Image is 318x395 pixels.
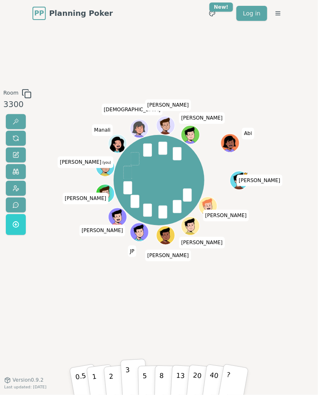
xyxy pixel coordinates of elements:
[32,7,113,20] a: PPPlanning Poker
[128,245,137,257] span: Click to change your name
[3,89,18,99] span: Room
[145,99,191,111] span: Click to change your name
[34,8,44,18] span: PP
[179,237,225,248] span: Click to change your name
[49,7,113,19] span: Planning Poker
[63,192,109,204] span: Click to change your name
[205,6,220,21] button: New!
[236,6,267,21] a: Log in
[97,158,114,176] button: Click to change your avatar
[243,172,248,176] span: Dan is the host
[6,164,26,179] button: Watch only
[209,2,233,12] div: New!
[203,210,249,221] span: Click to change your name
[12,377,44,384] span: Version 0.9.2
[125,365,131,393] p: 3
[6,181,26,196] button: Change avatar
[242,127,254,139] span: Click to change your name
[145,250,191,261] span: Click to change your name
[4,377,44,384] button: Version0.9.2
[58,156,113,168] span: Click to change your name
[6,131,26,146] button: Reset votes
[102,104,162,115] span: Click to change your name
[237,175,283,186] span: Click to change your name
[3,99,32,111] div: 3300
[92,124,112,136] span: Click to change your name
[79,225,125,236] span: Click to change your name
[6,114,26,129] button: Reveal votes
[6,147,26,162] button: Change name
[4,385,47,390] span: Last updated: [DATE]
[6,197,26,212] button: Send feedback
[179,112,225,124] span: Click to change your name
[6,214,26,235] button: Get a named room
[102,161,112,165] span: (you)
